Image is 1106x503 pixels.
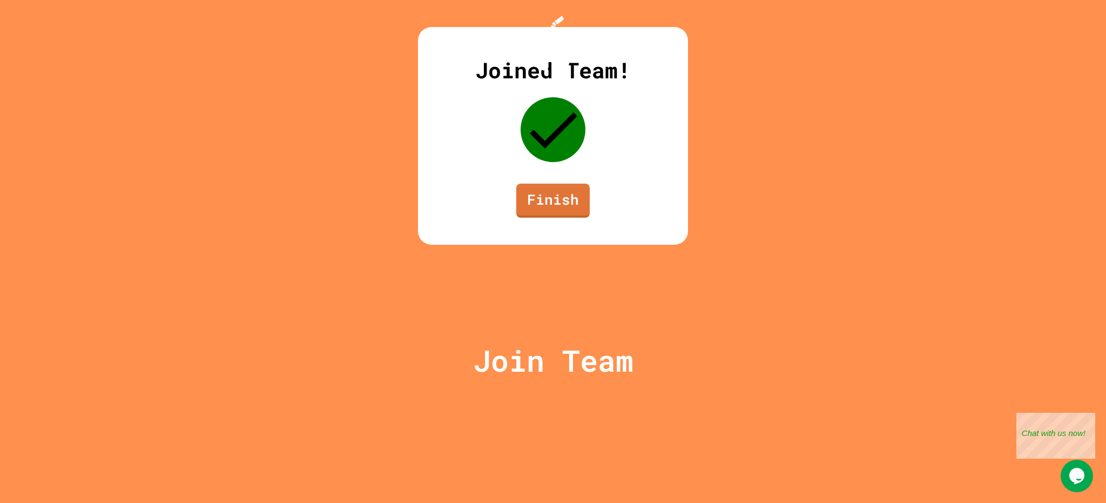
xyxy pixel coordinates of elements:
[473,338,633,383] p: Join Team
[516,184,590,218] a: Finish
[1016,413,1095,459] iframe: chat widget
[1061,460,1095,492] iframe: chat widget
[531,16,575,71] img: Logo.svg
